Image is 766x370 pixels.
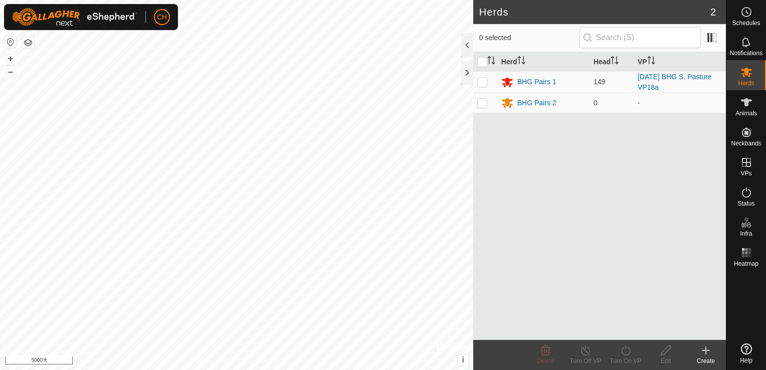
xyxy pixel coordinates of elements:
h2: Herds [479,6,710,18]
p-sorticon: Activate to sort [517,58,525,66]
img: Gallagher Logo [12,8,137,26]
a: Privacy Policy [197,357,235,366]
a: [DATE] BHG S. Pasture VP18a [638,73,712,91]
p-sorticon: Activate to sort [611,58,619,66]
div: Turn On VP [606,356,646,365]
span: VPs [740,170,751,176]
td: - [634,93,726,113]
button: + [5,53,17,65]
p-sorticon: Activate to sort [647,58,655,66]
span: Status [737,201,754,207]
span: Neckbands [731,140,761,146]
div: BHG Pairs 1 [517,77,556,87]
th: Head [590,52,634,72]
span: 0 selected [479,33,580,43]
a: Help [726,339,766,367]
span: Herds [738,80,754,86]
span: 2 [710,5,716,20]
div: Create [686,356,726,365]
input: Search (S) [580,27,701,48]
span: Animals [735,110,757,116]
div: Edit [646,356,686,365]
span: Infra [740,231,752,237]
span: 0 [594,99,598,107]
span: Help [740,357,752,363]
span: Schedules [732,20,760,26]
span: Delete [537,357,554,364]
button: Reset Map [5,36,17,48]
a: Contact Us [247,357,276,366]
button: Map Layers [22,37,34,49]
span: 149 [594,78,605,86]
th: VP [634,52,726,72]
span: CH [157,12,167,23]
div: BHG Pairs 2 [517,98,556,108]
span: Notifications [730,50,762,56]
button: i [458,354,469,365]
div: Turn Off VP [565,356,606,365]
th: Herd [497,52,590,72]
span: Heatmap [734,261,758,267]
button: – [5,66,17,78]
span: i [462,355,464,364]
p-sorticon: Activate to sort [487,58,495,66]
